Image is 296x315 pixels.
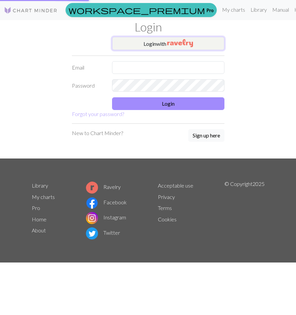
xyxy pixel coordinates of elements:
[86,197,98,209] img: Facebook logo
[219,3,248,16] a: My charts
[167,39,193,47] img: Ravelry
[72,129,123,137] p: New to Chart Minder?
[86,212,98,224] img: Instagram logo
[32,182,48,189] a: Library
[68,79,108,92] label: Password
[86,214,126,220] a: Instagram
[158,194,175,200] a: Privacy
[112,37,224,50] button: Loginwith
[32,227,46,233] a: About
[66,3,217,17] a: Pro
[86,227,98,239] img: Twitter logo
[224,180,265,241] p: © Copyright 2025
[112,97,224,110] button: Login
[69,5,205,15] span: workspace_premium
[72,111,124,117] a: Forgot your password?
[4,6,58,14] img: Logo
[28,20,269,34] h1: Login
[248,3,270,16] a: Library
[158,205,172,211] a: Terms
[32,216,46,222] a: Home
[158,216,177,222] a: Cookies
[68,61,108,74] label: Email
[158,182,193,189] a: Acceptable use
[32,205,40,211] a: Pro
[86,199,127,205] a: Facebook
[270,3,292,16] a: Manual
[86,229,120,236] a: Twitter
[188,129,224,142] button: Sign up here
[86,184,121,190] a: Ravelry
[268,288,289,308] iframe: chat widget
[32,194,55,200] a: My charts
[86,182,98,194] img: Ravelry logo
